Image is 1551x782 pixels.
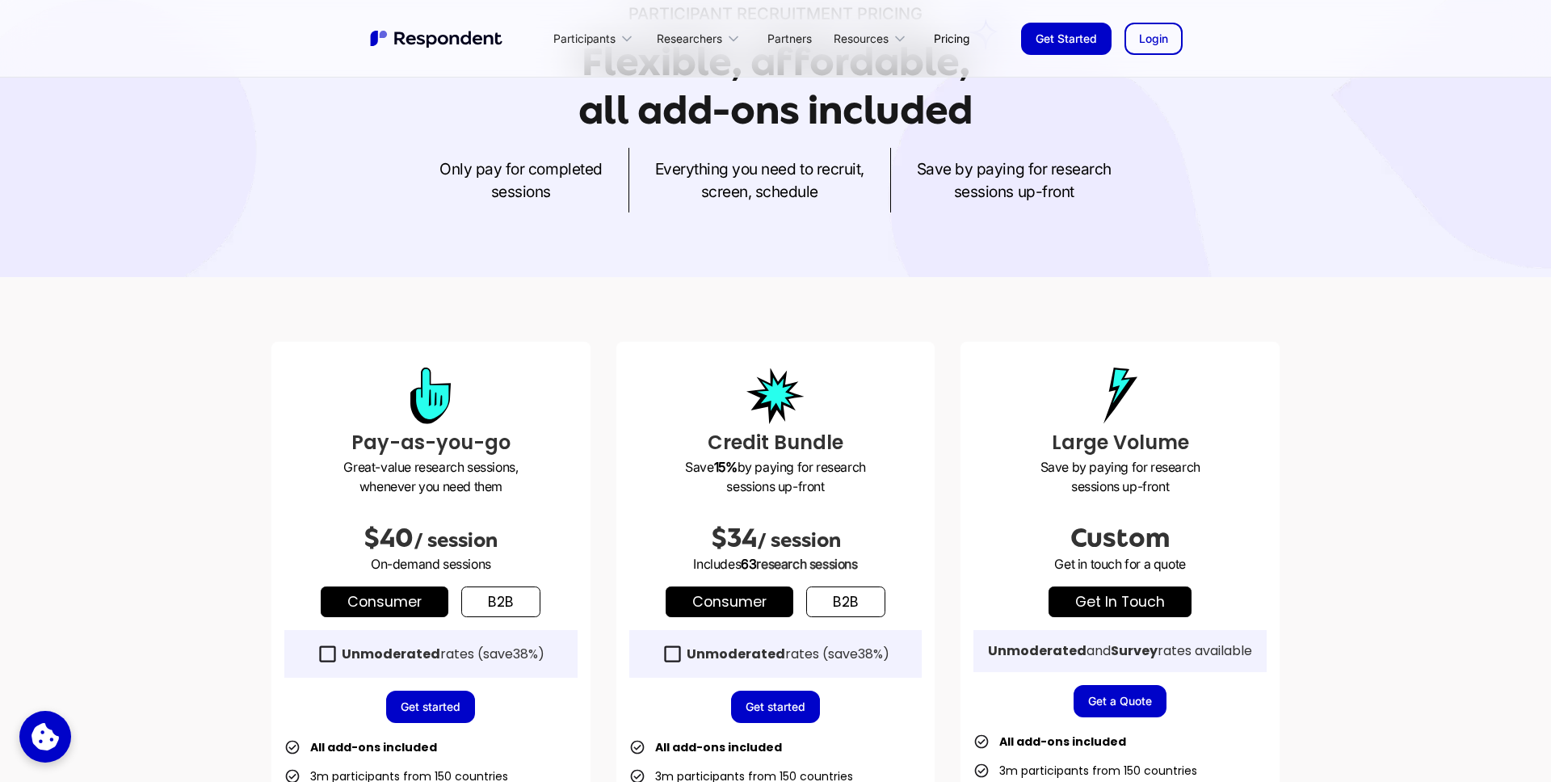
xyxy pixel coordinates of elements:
h3: Large Volume [973,428,1267,457]
div: Participants [544,19,648,57]
div: Participants [553,31,616,47]
p: Includes [629,554,923,574]
a: Pricing [921,19,982,57]
span: 38% [513,645,538,663]
strong: Unmoderated [988,641,1087,660]
span: 38% [858,645,883,663]
a: b2b [461,586,540,617]
li: 3m participants from 150 countries [973,759,1197,782]
p: On-demand sessions [284,554,578,574]
a: Get started [731,691,820,723]
strong: 15% [714,459,738,475]
h3: Credit Bundle [629,428,923,457]
div: Resources [834,31,889,47]
a: get in touch [1049,586,1192,617]
div: rates (save ) [342,646,544,662]
h3: Pay-as-you-go [284,428,578,457]
a: home [368,28,506,49]
a: Consumer [321,586,448,617]
a: Get Started [1021,23,1112,55]
a: Consumer [666,586,793,617]
strong: All add-ons included [310,739,437,755]
strong: All add-ons included [655,739,782,755]
div: Researchers [657,31,722,47]
div: rates (save ) [687,646,889,662]
p: Get in touch for a quote [973,554,1267,574]
span: 63 [741,556,756,572]
p: Save by paying for research sessions up-front [973,457,1267,496]
p: Great-value research sessions, whenever you need them [284,457,578,496]
strong: Unmoderated [687,645,785,663]
div: Resources [825,19,921,57]
span: Custom [1070,523,1170,553]
div: Researchers [648,19,754,57]
p: Only pay for completed sessions [439,158,602,203]
a: Partners [754,19,825,57]
span: research sessions [756,556,857,572]
a: b2b [806,586,885,617]
span: $34 [711,523,757,553]
strong: Unmoderated [342,645,440,663]
a: Get a Quote [1074,685,1166,717]
a: Get started [386,691,475,723]
a: Login [1124,23,1183,55]
strong: All add-ons included [999,734,1126,750]
span: / session [757,529,841,552]
div: and rates available [988,643,1252,659]
span: / session [414,529,498,552]
p: Everything you need to recruit, screen, schedule [655,158,864,203]
strong: Survey [1111,641,1158,660]
p: Save by paying for research sessions up-front [917,158,1112,203]
img: Untitled UI logotext [368,28,506,49]
p: Save by paying for research sessions up-front [629,457,923,496]
span: $40 [364,523,414,553]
